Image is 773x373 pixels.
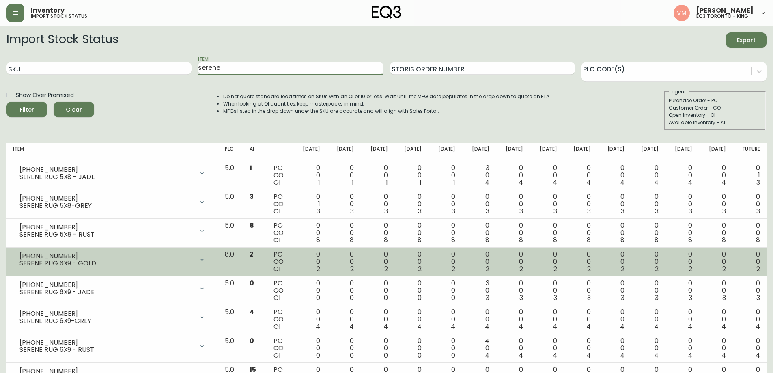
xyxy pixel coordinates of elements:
[218,190,243,219] td: 5.0
[273,280,286,302] div: PO CO
[756,178,760,187] span: 3
[705,193,726,215] div: 0 0
[223,108,551,115] li: MFGs listed in the drop down under the SKU are accurate and will align with Sales Portal.
[553,351,557,360] span: 4
[6,143,218,161] th: Item
[672,193,692,215] div: 0 0
[333,280,354,302] div: 0 0
[435,280,455,302] div: 0 0
[536,222,557,244] div: 0 0
[620,322,624,331] span: 4
[299,308,320,330] div: 0 0
[519,207,523,216] span: 3
[223,93,551,100] li: Do not quote standard lead times on SKUs with an OI of 10 or less. Wait until the MFG date popula...
[367,164,388,186] div: 0 0
[250,278,254,288] span: 0
[401,308,422,330] div: 0 0
[502,251,523,273] div: 0 0
[536,251,557,273] div: 0 0
[621,264,624,274] span: 2
[604,164,624,186] div: 0 0
[428,143,462,161] th: [DATE]
[756,207,760,216] span: 3
[420,178,422,187] span: 1
[468,280,489,302] div: 3 0
[401,251,422,273] div: 0 0
[451,351,455,360] span: 0
[333,337,354,359] div: 0 0
[637,164,658,186] div: 0 0
[452,207,455,216] span: 3
[401,222,422,244] div: 0 0
[570,164,591,186] div: 0 0
[401,280,422,302] div: 0 0
[468,164,489,186] div: 3 0
[13,251,212,269] div: [PHONE_NUMBER]SERENE RUG 6X9 - GOLD
[587,293,591,302] span: 3
[672,337,692,359] div: 0 0
[553,235,557,245] span: 8
[19,224,194,231] div: [PHONE_NUMBER]
[756,235,760,245] span: 8
[6,32,118,48] h2: Import Stock Status
[705,222,726,244] div: 0 0
[672,222,692,244] div: 0 0
[722,293,726,302] span: 3
[273,235,280,245] span: OI
[496,143,530,161] th: [DATE]
[372,6,402,19] img: logo
[519,293,523,302] span: 3
[19,339,194,346] div: [PHONE_NUMBER]
[519,178,523,187] span: 4
[367,337,388,359] div: 0 0
[705,280,726,302] div: 0 0
[386,178,388,187] span: 1
[721,178,726,187] span: 4
[519,351,523,360] span: 4
[672,308,692,330] div: 0 0
[536,280,557,302] div: 0 0
[586,351,591,360] span: 4
[367,280,388,302] div: 0 0
[31,7,65,14] span: Inventory
[435,164,455,186] div: 0 0
[705,164,726,186] div: 0 0
[669,88,689,95] legend: Legend
[739,222,760,244] div: 0 0
[726,32,767,48] button: Export
[756,351,760,360] span: 4
[19,260,194,267] div: SERENE RUG 6X9 - GOLD
[721,322,726,331] span: 4
[333,193,354,215] div: 0 0
[739,308,760,330] div: 0 0
[54,102,94,117] button: Clear
[19,173,194,181] div: SERENE RUG 5X8 - JADE
[570,308,591,330] div: 0 0
[486,207,489,216] span: 3
[317,264,320,274] span: 2
[705,251,726,273] div: 0 0
[418,351,422,360] span: 0
[485,178,489,187] span: 4
[536,337,557,359] div: 0 0
[350,235,354,245] span: 8
[349,322,354,331] span: 4
[604,222,624,244] div: 0 0
[401,164,422,186] div: 0 0
[273,251,286,273] div: PO CO
[620,235,624,245] span: 8
[705,308,726,330] div: 0 0
[502,222,523,244] div: 0 0
[732,35,760,45] span: Export
[367,193,388,215] div: 0 0
[273,193,286,215] div: PO CO
[19,281,194,289] div: [PHONE_NUMBER]
[502,280,523,302] div: 0 0
[299,251,320,273] div: 0 0
[273,178,280,187] span: OI
[401,337,422,359] div: 0 0
[722,235,726,245] span: 8
[486,264,489,274] span: 2
[273,308,286,330] div: PO CO
[384,293,388,302] span: 0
